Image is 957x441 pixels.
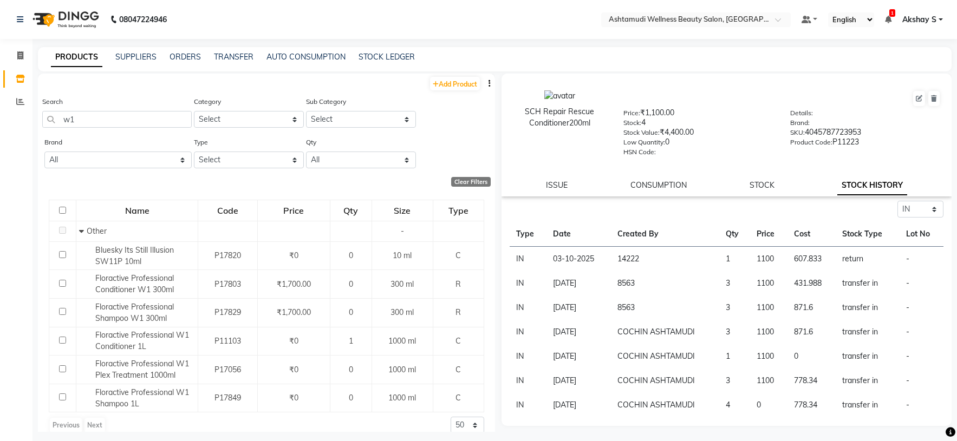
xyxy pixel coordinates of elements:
[719,393,750,417] td: 4
[388,365,416,374] span: 1000 ml
[750,247,787,272] td: 1100
[390,279,414,289] span: 300 ml
[546,180,568,190] a: ISSUE
[546,344,611,368] td: [DATE]
[623,147,656,157] label: HSN Code:
[900,222,943,247] th: Lot No
[900,247,943,272] td: -
[902,14,936,25] span: Akshay S
[836,247,899,272] td: return
[623,137,665,147] label: Low Quantity:
[42,111,192,128] input: Search by product name or code
[836,393,899,417] td: transfer in
[289,336,298,346] span: ₹0
[306,97,346,107] label: Sub Category
[214,336,241,346] span: P11103
[455,393,461,403] span: C
[623,108,640,118] label: Price:
[95,387,189,409] span: Floractive Professional W1 Shampoo 1L
[611,295,719,320] td: 8563
[787,247,836,272] td: 607.833
[510,247,546,272] td: IN
[719,247,750,272] td: 1
[611,344,719,368] td: COCHIN ASHTAMUDI
[359,52,415,62] a: STOCK LEDGER
[900,344,943,368] td: -
[373,201,432,220] div: Size
[451,177,491,187] div: Clear Filters
[455,307,461,317] span: R
[258,201,329,220] div: Price
[214,307,241,317] span: P17829
[790,118,810,128] label: Brand:
[611,222,719,247] th: Created By
[750,180,774,190] a: STOCK
[331,201,371,220] div: Qty
[510,222,546,247] th: Type
[510,393,546,417] td: IN
[750,344,787,368] td: 1100
[510,271,546,295] td: IN
[349,307,353,317] span: 0
[719,320,750,344] td: 3
[900,368,943,393] td: -
[349,279,353,289] span: 0
[277,279,311,289] span: ₹1,700.00
[95,359,189,380] span: Floractive Professional W1 Plex Treatment 1000ml
[623,136,774,152] div: 0
[836,271,899,295] td: transfer in
[349,365,353,374] span: 0
[750,320,787,344] td: 1100
[719,344,750,368] td: 1
[623,128,660,137] label: Stock Value:
[790,136,941,152] div: P11223
[787,344,836,368] td: 0
[546,368,611,393] td: [DATE]
[510,368,546,393] td: IN
[546,393,611,417] td: [DATE]
[719,222,750,247] th: Qty
[393,251,412,260] span: 10 ml
[42,97,63,107] label: Search
[623,118,641,128] label: Stock:
[787,295,836,320] td: 871.6
[349,336,353,346] span: 1
[170,52,201,62] a: ORDERS
[836,368,899,393] td: transfer in
[750,271,787,295] td: 1100
[719,368,750,393] td: 3
[199,201,257,220] div: Code
[266,52,346,62] a: AUTO CONSUMPTION
[28,4,102,35] img: logo
[836,320,899,344] td: transfer in
[455,251,461,260] span: C
[51,48,102,67] a: PRODUCTS
[546,247,611,272] td: 03-10-2025
[349,251,353,260] span: 0
[214,251,241,260] span: P17820
[900,271,943,295] td: -
[900,295,943,320] td: -
[546,295,611,320] td: [DATE]
[194,137,208,147] label: Type
[44,137,62,147] label: Brand
[115,52,157,62] a: SUPPLIERS
[79,226,87,236] span: Collapse Row
[787,222,836,247] th: Cost
[544,90,575,102] img: avatar
[95,302,174,323] span: Floractive Professional Shampoo W1 300ml
[77,201,197,220] div: Name
[790,127,941,142] div: 4045787723953
[510,295,546,320] td: IN
[787,320,836,344] td: 871.6
[836,344,899,368] td: transfer in
[623,127,774,142] div: ₹4,400.00
[790,128,805,137] label: SKU:
[787,368,836,393] td: 778.34
[289,393,298,403] span: ₹0
[119,4,167,35] b: 08047224946
[455,365,461,374] span: C
[214,52,253,62] a: TRANSFER
[512,106,607,129] div: SCH Repair Rescue Conditioner200ml
[623,117,774,132] div: 4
